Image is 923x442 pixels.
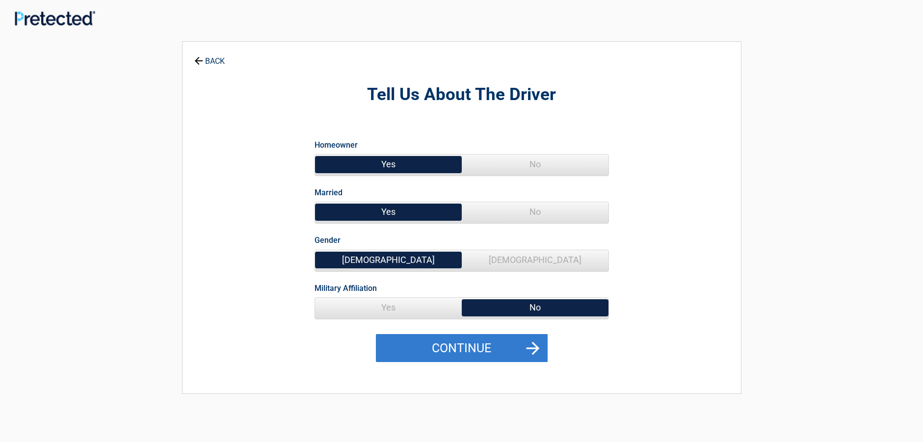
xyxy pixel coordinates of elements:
[315,298,462,317] span: Yes
[315,155,462,174] span: Yes
[462,298,608,317] span: No
[315,250,462,270] span: [DEMOGRAPHIC_DATA]
[315,138,358,152] label: Homeowner
[315,234,341,247] label: Gender
[15,11,95,26] img: Main Logo
[376,334,548,363] button: Continue
[315,282,377,295] label: Military Affiliation
[192,48,227,65] a: BACK
[462,202,608,222] span: No
[462,155,608,174] span: No
[315,186,343,199] label: Married
[237,83,687,106] h2: Tell Us About The Driver
[462,250,608,270] span: [DEMOGRAPHIC_DATA]
[315,202,462,222] span: Yes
